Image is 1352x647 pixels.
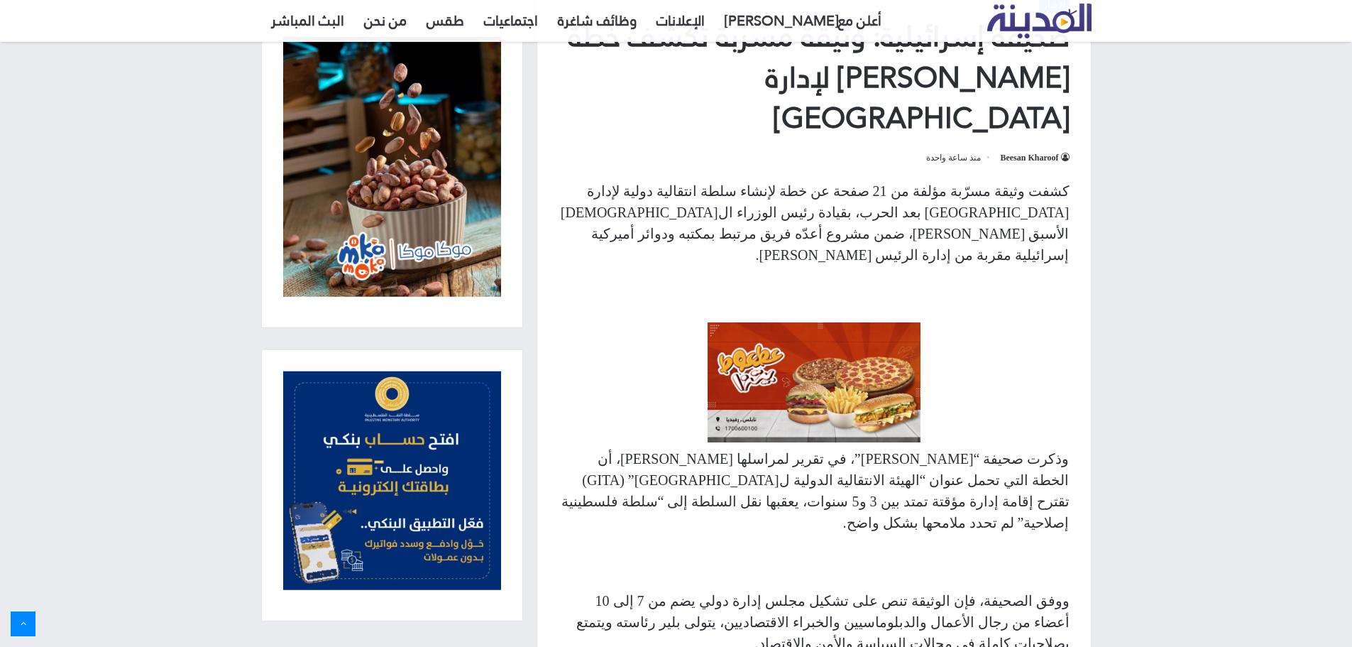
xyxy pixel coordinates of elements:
[559,16,1070,138] h1: صحيفة إسرائيلية: وثيقة مسرّبة تكشف خطة [PERSON_NAME] لإدارة [GEOGRAPHIC_DATA]
[926,149,991,166] span: منذ ساعة واحدة
[987,4,1092,38] img: تلفزيون المدينة
[559,448,1070,533] p: وذكرت صحيفة “[PERSON_NAME]”، في تقرير لمراسلها [PERSON_NAME]، أن الخطة التي تحمل عنوان “الهيئة ال...
[987,4,1092,39] a: تلفزيون المدينة
[559,180,1070,266] p: كشفت وثيقة مسرّبة مؤلفة من 21 صفحة عن خطة لإنشاء سلطة انتقالية دولية لإدارة [GEOGRAPHIC_DATA] بعد...
[1000,153,1069,163] a: Beesan Kharoof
